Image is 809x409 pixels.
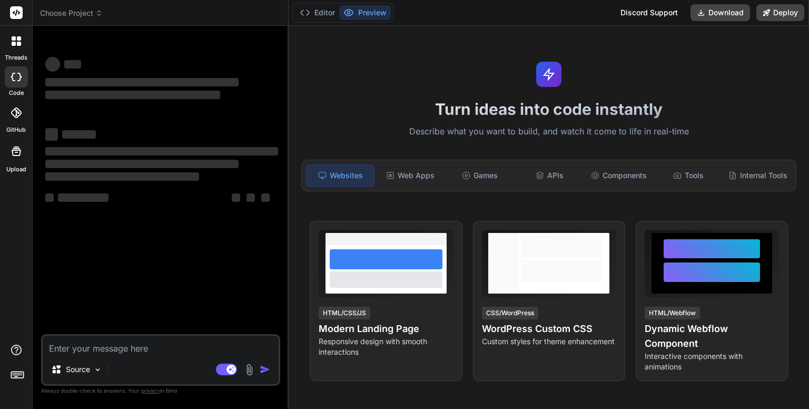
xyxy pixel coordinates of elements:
p: Always double-check its answers. Your in Bind [41,386,280,396]
span: ‌ [232,193,240,202]
span: ‌ [64,60,81,69]
img: icon [260,364,270,375]
div: HTML/CSS/JS [319,307,370,319]
span: ‌ [45,160,239,168]
div: Components [585,164,653,187]
span: ‌ [261,193,270,202]
span: ‌ [45,57,60,72]
p: Custom styles for theme enhancement [482,336,616,347]
span: Choose Project [40,8,103,18]
h4: Dynamic Webflow Component [645,322,779,351]
span: ‌ [246,193,255,202]
span: ‌ [45,147,278,155]
label: GitHub [6,125,26,134]
span: ‌ [45,128,58,141]
div: Discord Support [614,4,684,21]
label: threads [5,53,27,62]
span: ‌ [62,130,96,139]
label: Upload [6,165,26,174]
div: HTML/Webflow [645,307,700,319]
h4: Modern Landing Page [319,322,453,336]
span: ‌ [58,193,108,202]
span: ‌ [45,78,239,86]
div: Tools [655,164,722,187]
p: Responsive design with smooth interactions [319,336,453,357]
span: ‌ [45,91,220,99]
span: ‌ [45,172,199,181]
div: Games [446,164,514,187]
label: code [9,89,24,98]
p: Interactive components with animations [645,351,779,372]
img: Pick Models [93,365,102,374]
button: Editor [295,5,339,20]
span: ‌ [45,193,54,202]
img: attachment [243,364,255,376]
div: Websites [306,164,374,187]
div: CSS/WordPress [482,307,538,319]
p: Describe what you want to build, and watch it come to life in real-time [295,125,803,139]
button: Download [690,4,750,21]
h4: WordPress Custom CSS [482,322,616,336]
div: Internal Tools [724,164,792,187]
div: Web Apps [377,164,444,187]
button: Preview [339,5,391,20]
button: Deploy [756,4,804,21]
span: privacy [141,387,160,394]
p: Source [66,364,90,375]
div: APIs [516,164,583,187]
h1: Turn ideas into code instantly [295,100,803,119]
